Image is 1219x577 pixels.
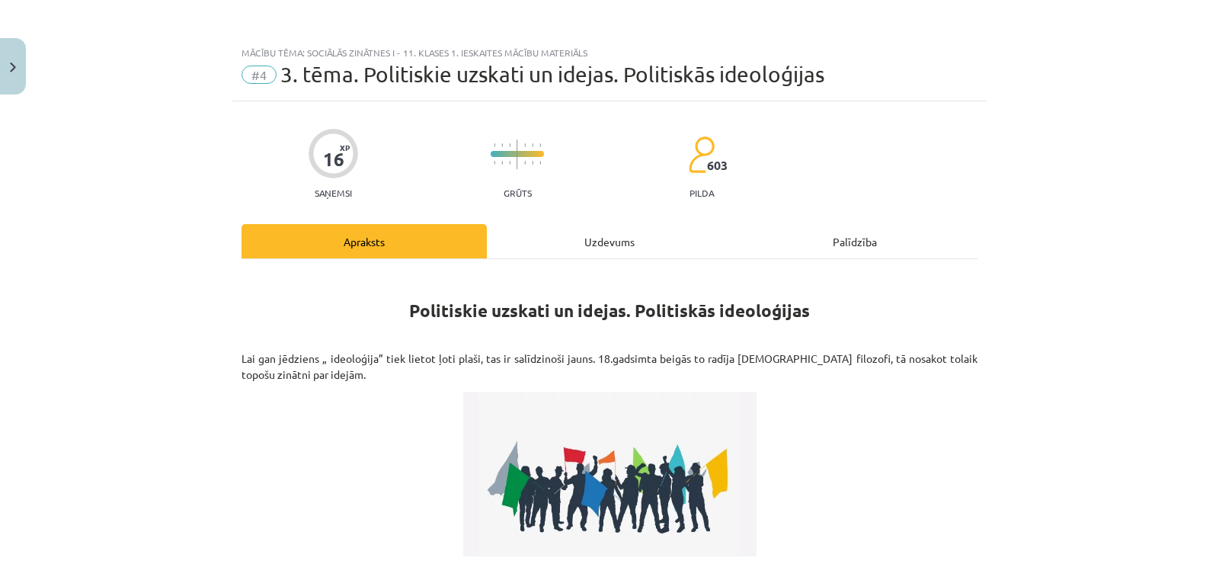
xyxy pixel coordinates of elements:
[242,66,277,84] span: #4
[532,161,533,165] img: icon-short-line-57e1e144782c952c97e751825c79c345078a6d821885a25fce030b3d8c18986b.svg
[340,143,350,152] span: XP
[707,159,728,172] span: 603
[494,161,495,165] img: icon-short-line-57e1e144782c952c97e751825c79c345078a6d821885a25fce030b3d8c18986b.svg
[532,143,533,147] img: icon-short-line-57e1e144782c952c97e751825c79c345078a6d821885a25fce030b3d8c18986b.svg
[242,47,977,58] div: Mācību tēma: Sociālās zinātnes i - 11. klases 1. ieskaites mācību materiāls
[309,188,358,198] p: Saņemsi
[242,224,487,258] div: Apraksts
[242,351,977,383] p: Lai gan jēdziens „ ideoloģija” tiek lietot ļoti plaši, tas ir salīdzinoši jauns. 18.gadsimta beig...
[280,62,824,87] span: 3. tēma. Politiskie uzskati un idejas. Politiskās ideoloģijas
[524,143,526,147] img: icon-short-line-57e1e144782c952c97e751825c79c345078a6d821885a25fce030b3d8c18986b.svg
[10,63,16,72] img: icon-close-lesson-0947bae3869378f0d4975bcd49f059093ad1ed9edebbc8119c70593378902aed.svg
[323,149,344,170] div: 16
[539,143,541,147] img: icon-short-line-57e1e144782c952c97e751825c79c345078a6d821885a25fce030b3d8c18986b.svg
[517,139,518,169] img: icon-long-line-d9ea69661e0d244f92f715978eff75569469978d946b2353a9bb055b3ed8787d.svg
[504,188,532,198] p: Grūts
[501,161,503,165] img: icon-short-line-57e1e144782c952c97e751825c79c345078a6d821885a25fce030b3d8c18986b.svg
[524,161,526,165] img: icon-short-line-57e1e144782c952c97e751825c79c345078a6d821885a25fce030b3d8c18986b.svg
[487,224,732,258] div: Uzdevums
[539,161,541,165] img: icon-short-line-57e1e144782c952c97e751825c79c345078a6d821885a25fce030b3d8c18986b.svg
[409,300,810,322] strong: Politiskie uzskati un idejas. Politiskās ideoloģijas
[509,143,510,147] img: icon-short-line-57e1e144782c952c97e751825c79c345078a6d821885a25fce030b3d8c18986b.svg
[732,224,977,258] div: Palīdzība
[494,143,495,147] img: icon-short-line-57e1e144782c952c97e751825c79c345078a6d821885a25fce030b3d8c18986b.svg
[509,161,510,165] img: icon-short-line-57e1e144782c952c97e751825c79c345078a6d821885a25fce030b3d8c18986b.svg
[688,136,715,174] img: students-c634bb4e5e11cddfef0936a35e636f08e4e9abd3cc4e673bd6f9a4125e45ecb1.svg
[689,188,714,198] p: pilda
[501,143,503,147] img: icon-short-line-57e1e144782c952c97e751825c79c345078a6d821885a25fce030b3d8c18986b.svg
